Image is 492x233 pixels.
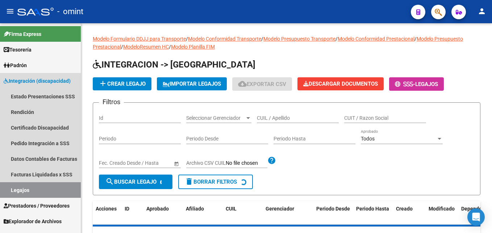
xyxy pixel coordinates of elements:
[186,160,226,166] span: Archivo CSV CUIL
[415,81,438,87] span: Legajos
[4,217,62,225] span: Explorador de Archivos
[57,4,83,20] span: - omint
[105,177,114,186] mat-icon: search
[4,61,27,69] span: Padrón
[96,206,117,212] span: Acciones
[297,77,384,90] button: Descargar Documentos
[4,30,41,38] span: Firma Express
[99,81,146,87] span: Crear Legajo
[316,206,350,212] span: Periodo Desde
[99,175,172,189] button: Buscar Legajo
[122,201,143,225] datatable-header-cell: ID
[267,156,276,165] mat-icon: help
[478,7,486,16] mat-icon: person
[461,206,492,212] span: Dependencia
[143,201,172,225] datatable-header-cell: Aprobado
[125,206,129,212] span: ID
[353,201,393,225] datatable-header-cell: Periodo Hasta
[123,44,169,50] a: ModeloResumen HC
[172,160,180,167] button: Open calendar
[263,201,313,225] datatable-header-cell: Gerenciador
[185,179,237,185] span: Borrar Filtros
[157,77,227,90] button: IMPORTAR LEGAJOS
[163,81,221,87] span: IMPORTAR LEGAJOS
[6,7,14,16] mat-icon: menu
[128,160,163,166] input: End date
[105,179,157,185] span: Buscar Legajo
[389,77,444,91] button: -Legajos
[313,201,353,225] datatable-header-cell: Periodo Desde
[188,36,261,42] a: Modelo Conformidad Transporte
[186,206,204,212] span: Afiliado
[395,81,415,87] span: -
[356,206,389,212] span: Periodo Hasta
[266,206,294,212] span: Gerenciador
[338,36,414,42] a: Modelo Conformidad Prestacional
[226,160,267,167] input: Archivo CSV CUIL
[93,77,151,90] button: Crear Legajo
[467,208,485,226] div: Open Intercom Messenger
[99,97,124,107] h3: Filtros
[396,206,413,212] span: Creado
[226,206,237,212] span: CUIL
[186,115,245,121] span: Seleccionar Gerenciador
[171,44,215,50] a: Modelo Planilla FIM
[146,206,169,212] span: Aprobado
[185,177,193,186] mat-icon: delete
[361,136,375,142] span: Todos
[223,201,263,225] datatable-header-cell: CUIL
[238,79,247,88] mat-icon: cloud_download
[99,79,107,88] mat-icon: add
[263,36,335,42] a: Modelo Presupuesto Transporte
[4,46,32,54] span: Tesorería
[4,202,70,210] span: Prestadores / Proveedores
[99,160,121,166] input: Start date
[303,81,378,87] span: Descargar Documentos
[232,77,292,91] button: Exportar CSV
[238,81,286,87] span: Exportar CSV
[429,206,455,212] span: Modificado
[93,201,122,225] datatable-header-cell: Acciones
[426,201,458,225] datatable-header-cell: Modificado
[178,175,253,189] button: Borrar Filtros
[183,201,223,225] datatable-header-cell: Afiliado
[4,77,71,85] span: Integración (discapacidad)
[393,201,426,225] datatable-header-cell: Creado
[93,60,255,70] span: INTEGRACION -> [GEOGRAPHIC_DATA]
[93,36,186,42] a: Modelo Formulario DDJJ para Transporte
